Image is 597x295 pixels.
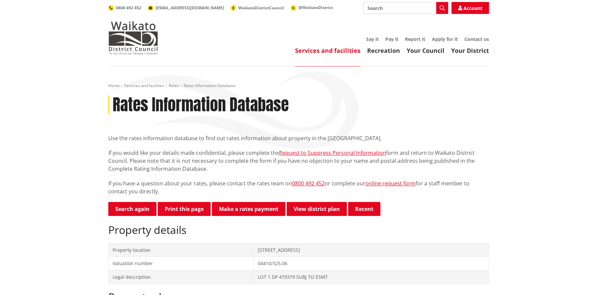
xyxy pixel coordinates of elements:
h1: Rates Information Database [113,95,289,115]
td: Legal description [108,270,254,284]
a: Request to Suppress Personal Information [279,149,386,156]
a: View district plan [287,202,347,216]
a: Your Council [407,47,445,54]
td: Valuation number [108,257,254,270]
a: Services and facilities [124,83,164,88]
a: Pay it [385,36,398,42]
input: Search input [363,2,448,14]
a: Home [108,83,120,88]
p: Use the rates information database to find out rates information about property in the [GEOGRAPHI... [108,134,489,142]
nav: breadcrumb [108,83,489,89]
p: If you have a question about your rates, please contact the rates team on or complete our for a s... [108,179,489,195]
a: Make a rates payment [212,202,285,216]
span: 0800 492 452 [116,5,141,11]
a: Apply for it [432,36,458,42]
a: Search again [108,202,156,216]
a: Report it [405,36,425,42]
span: Rates Information Database [184,83,236,88]
span: [EMAIL_ADDRESS][DOMAIN_NAME] [155,5,224,11]
td: 04410/325.06 [254,257,489,270]
span: WaikatoDistrictCouncil [238,5,284,11]
button: Print this page [158,202,211,216]
p: If you would like your details made confidential, please complete the form and return to Waikato ... [108,149,489,173]
a: Recreation [367,47,400,54]
a: online request form [365,180,416,187]
a: 0800 492 452 [292,180,325,187]
a: 0800 492 452 [108,5,141,11]
a: Say it [366,36,379,42]
a: Contact us [464,36,489,42]
td: [STREET_ADDRESS] [254,243,489,257]
td: Property location [108,243,254,257]
h2: Property details [108,224,489,236]
a: Your District [451,47,489,54]
a: Rates [169,83,179,88]
td: LOT 1 DP 479379 SUBJ TO ESMT [254,270,489,284]
button: Recent [348,202,380,216]
a: [EMAIL_ADDRESS][DOMAIN_NAME] [148,5,224,11]
a: Services and facilities [295,47,360,54]
a: WaikatoDistrictCouncil [231,5,284,11]
a: @WaikatoDistrict [291,5,333,10]
img: Waikato District Council - Te Kaunihera aa Takiwaa o Waikato [108,21,158,54]
a: Account [451,2,489,14]
span: @WaikatoDistrict [298,5,333,10]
